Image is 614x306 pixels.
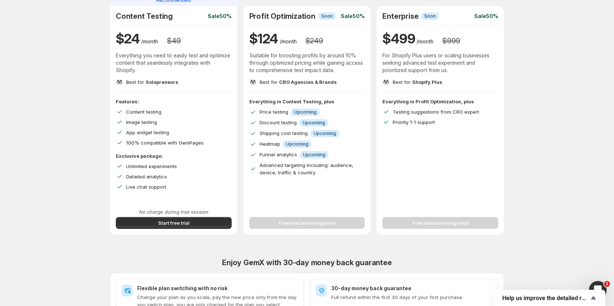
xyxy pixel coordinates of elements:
[306,36,323,45] h3: $ 249
[331,293,492,301] p: Full refund within the first 30 days of your first purchase.
[393,78,442,86] p: Best for
[249,12,315,21] h2: Profit Optimization
[126,184,166,190] span: Live chat support
[208,13,232,20] p: Sale 50%
[126,140,204,146] span: 100% compatible with GemPages
[158,219,189,227] span: Start free trial
[146,79,178,85] span: Solopreneurs
[341,13,365,20] p: Sale 50%
[279,79,337,85] span: CRO Agencies & Brands
[393,109,479,115] span: Testing suggestions from CRO expert
[137,285,298,292] h2: Flexible plan switching with no risk
[126,78,178,86] p: Best for
[382,98,498,105] p: Everything in Profit Optimization, plus
[502,295,589,302] span: Help us improve the detailed report for A/B campaigns
[249,98,365,105] p: Everything in Content Testing, plus
[286,141,308,147] span: Upcoming
[126,174,167,179] span: Detailed analytics
[382,30,415,47] h1: $ 499
[167,36,181,45] h3: $ 49
[474,13,498,20] p: Sale 50%
[424,13,436,19] span: Soon
[126,119,157,125] span: Image testing
[116,12,173,21] h2: Content Testing
[303,120,325,126] span: Upcoming
[116,208,232,216] p: No charge during trial session
[126,129,169,135] span: App widget testing
[331,285,492,292] h2: 30-day money back guarantee
[126,163,177,169] span: Unlimited experiments
[260,120,297,125] span: Discount testing
[141,38,158,45] p: /month
[249,52,365,74] p: Suitable for boosting profits by around 10% through optimized pricing while gaining access to com...
[116,152,232,160] p: Exclusive package:
[280,38,297,45] p: /month
[502,293,598,302] button: Show survey - Help us improve the detailed report for A/B campaigns
[294,109,317,115] span: Upcoming
[260,109,288,115] span: Price testing
[260,141,280,147] span: Heatmap
[412,79,442,85] span: Shopify Plus
[126,109,161,115] span: Content testing
[393,119,435,125] span: Priority 1-1 support
[382,52,498,74] p: For Shopify Plus users or scaling businesses seeking advanced test experiment and prioritized sup...
[260,130,308,136] span: Shipping cost testing
[382,12,418,21] h2: Enterprise
[303,152,325,158] span: Upcoming
[604,281,610,287] span: 1
[249,30,278,47] h1: $ 124
[116,217,232,229] button: Start free trial
[260,152,297,157] span: Funnel analytics
[110,258,504,267] h2: Enjoy GemX with 30-day money back guarantee
[260,78,337,86] p: Best for
[417,38,433,45] p: /month
[314,131,336,136] span: Upcoming
[116,30,140,47] h1: $ 24
[260,162,353,175] span: Advanced targeting including: audience, device, traffic & country
[116,52,232,74] p: Everything you need to easily test and optimize content that seamlessly integrates with Shopify.
[321,13,333,19] span: Soon
[589,281,607,299] iframe: Intercom live chat
[442,36,460,45] h3: $ 999
[116,98,232,105] p: Features:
